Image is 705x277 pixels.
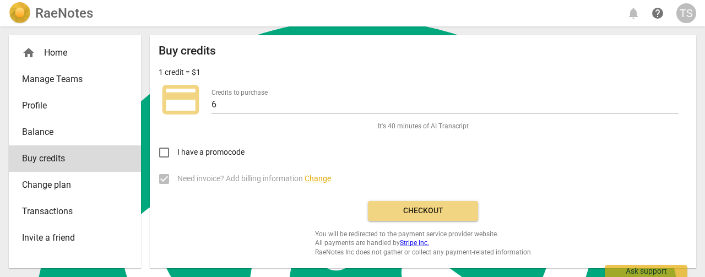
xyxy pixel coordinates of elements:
[35,6,93,21] h2: RaeNotes
[9,172,141,198] a: Change plan
[676,3,696,23] button: TS
[159,78,203,122] span: credit_card
[22,126,119,139] span: Balance
[9,145,141,172] a: Buy credits
[159,44,216,58] h2: Buy credits
[22,178,119,192] span: Change plan
[22,231,119,245] span: Invite a friend
[9,66,141,93] a: Manage Teams
[22,152,119,165] span: Buy credits
[9,2,31,24] img: Logo
[9,225,141,251] a: Invite a friend
[9,198,141,225] a: Transactions
[22,205,119,218] span: Transactions
[22,46,35,59] span: home
[211,89,268,96] label: Credits to purchase
[22,99,119,112] span: Profile
[9,93,141,119] a: Profile
[400,239,429,247] a: Stripe Inc.
[9,119,141,145] a: Balance
[378,122,469,131] span: It's 40 minutes of AI Transcript
[22,46,119,59] div: Home
[159,67,200,78] p: 1 credit = $1
[368,201,478,221] button: Checkout
[177,146,245,158] span: I have a promocode
[315,230,531,257] span: You will be redirected to the payment service provider website. All payments are handled by RaeNo...
[9,2,93,24] a: LogoRaeNotes
[22,73,119,86] span: Manage Teams
[9,40,141,66] div: Home
[377,205,469,216] span: Checkout
[648,3,668,23] a: Help
[177,173,331,184] span: Need invoice? Add billing information
[605,265,687,277] div: Ask support
[651,7,664,20] span: help
[305,174,331,183] span: Change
